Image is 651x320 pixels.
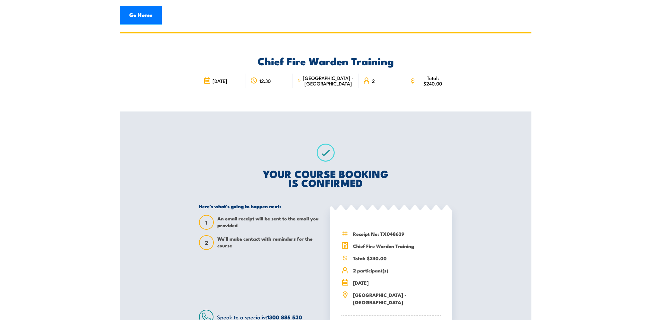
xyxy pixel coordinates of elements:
span: Receipt No: TX048639 [353,230,441,237]
span: 2 participant(s) [353,267,441,274]
span: 2 [200,239,213,246]
span: Chief Fire Warden Training [353,242,441,250]
a: Go Home [120,6,162,25]
span: [DATE] [353,279,441,286]
span: [GEOGRAPHIC_DATA] - [GEOGRAPHIC_DATA] [303,75,354,86]
h2: Chief Fire Warden Training [199,56,452,65]
span: We’ll make contact with reminders for the course [217,235,321,250]
span: [GEOGRAPHIC_DATA] - [GEOGRAPHIC_DATA] [353,291,441,306]
span: 12:30 [259,78,271,84]
span: Total: $240.00 [418,75,448,86]
h2: YOUR COURSE BOOKING IS CONFIRMED [199,169,452,187]
span: [DATE] [212,78,227,84]
span: 2 [372,78,375,84]
h5: Here’s what’s going to happen next: [199,203,321,209]
span: Total: $240.00 [353,254,441,262]
span: 1 [200,219,213,226]
span: An email receipt will be sent to the email you provided [217,215,321,230]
